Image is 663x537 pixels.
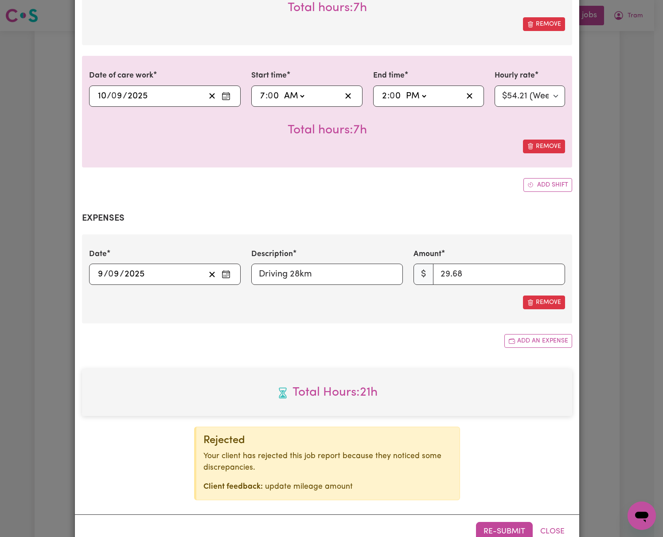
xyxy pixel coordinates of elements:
[219,268,233,281] button: Enter the date of expense
[523,17,565,31] button: Remove this shift
[123,91,127,101] span: /
[97,268,104,281] input: --
[127,89,148,103] input: ----
[413,264,433,285] span: $
[390,89,402,103] input: --
[413,249,441,260] label: Amount
[107,91,111,101] span: /
[265,91,268,101] span: :
[109,268,120,281] input: --
[251,70,287,82] label: Start time
[523,178,572,192] button: Add another shift
[251,264,403,285] input: Driving 28km
[382,89,387,103] input: --
[628,502,656,530] iframe: Button to launch messaging window
[387,91,390,101] span: :
[260,89,265,103] input: --
[89,383,565,402] span: Total hours worked: 21 hours
[89,249,107,260] label: Date
[203,435,245,446] span: Rejected
[89,70,153,82] label: Date of care work
[111,92,117,101] span: 0
[523,296,565,309] button: Remove this expense
[268,89,280,103] input: --
[203,451,452,474] p: Your client has rejected this job report because they noticed some discrepancies.
[288,124,367,136] span: Total hours worked: 7 hours
[205,268,219,281] button: Clear date
[104,269,108,279] span: /
[251,249,293,260] label: Description
[108,270,113,279] span: 0
[205,89,219,103] button: Clear date
[373,70,405,82] label: End time
[504,334,572,348] button: Add another expense
[390,92,395,101] span: 0
[82,213,572,224] h2: Expenses
[268,92,273,101] span: 0
[288,2,367,14] span: Total hours worked: 7 hours
[219,89,233,103] button: Enter the date of care work
[203,483,263,490] strong: Client feedback:
[203,481,452,493] p: update mileage amount
[112,89,123,103] input: --
[523,140,565,153] button: Remove this shift
[120,269,124,279] span: /
[124,268,145,281] input: ----
[495,70,535,82] label: Hourly rate
[97,89,107,103] input: --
